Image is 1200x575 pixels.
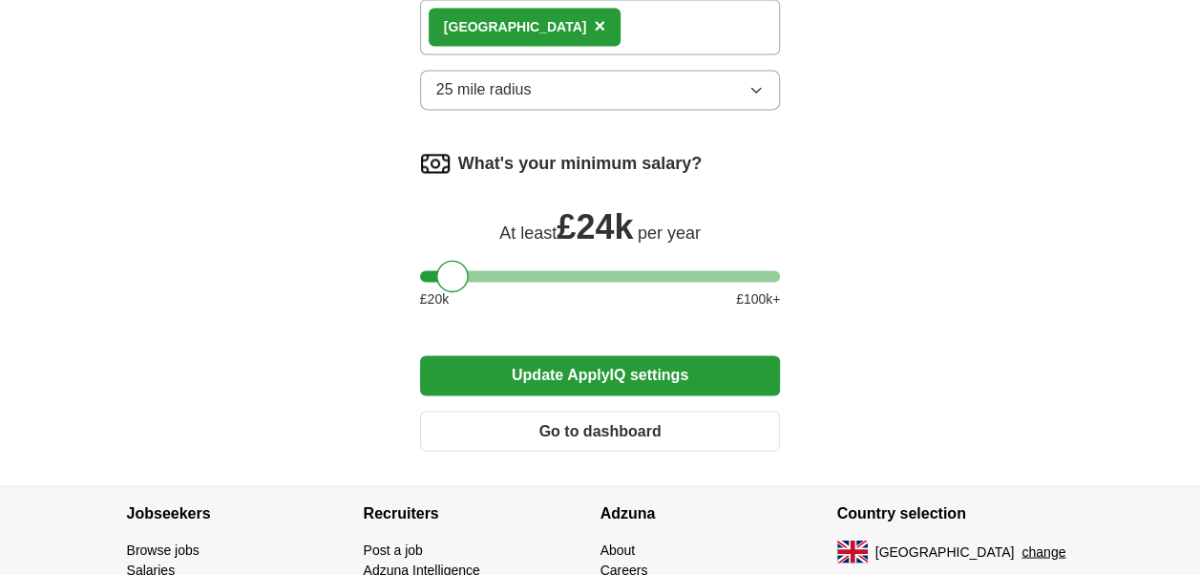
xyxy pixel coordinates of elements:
[420,289,449,309] span: £ 20 k
[458,151,702,177] label: What's your minimum salary?
[557,207,633,246] span: £ 24k
[594,15,605,36] span: ×
[837,486,1074,540] h4: Country selection
[420,411,781,451] button: Go to dashboard
[420,148,451,179] img: salary.png
[436,78,532,101] span: 25 mile radius
[420,355,781,395] button: Update ApplyIQ settings
[600,542,636,557] a: About
[127,542,200,557] a: Browse jobs
[638,224,701,243] span: per year
[364,542,423,557] a: Post a job
[837,540,868,563] img: UK flag
[499,224,557,243] span: At least
[1021,542,1065,562] button: change
[875,542,1015,562] span: [GEOGRAPHIC_DATA]
[594,12,605,41] button: ×
[444,17,587,37] div: [GEOGRAPHIC_DATA]
[736,289,780,309] span: £ 100 k+
[420,70,781,110] button: 25 mile radius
